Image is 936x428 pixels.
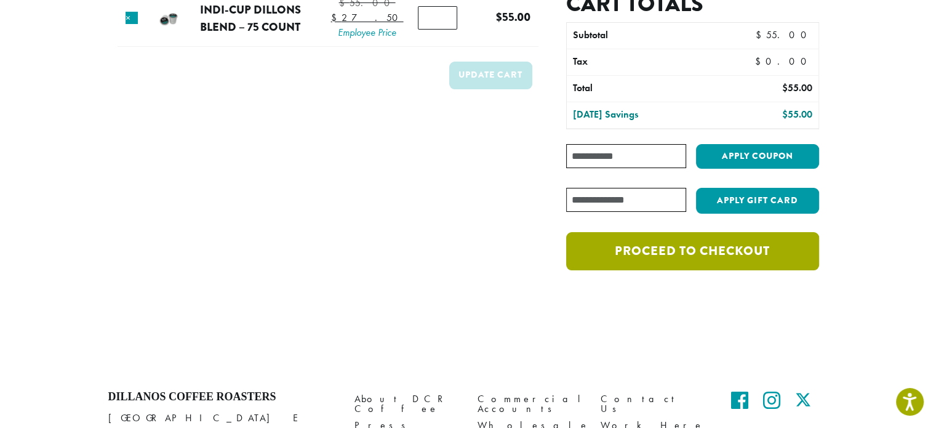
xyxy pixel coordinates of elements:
bdi: 27.50 [331,11,404,24]
th: [DATE] Savings [567,102,718,128]
th: Total [567,76,718,102]
span: $ [496,9,502,25]
bdi: 55.00 [782,108,812,121]
a: Remove this item [126,12,138,24]
input: Product quantity [418,6,457,30]
th: Subtotal [567,23,718,49]
button: Apply Gift Card [696,188,819,214]
bdi: 0.00 [755,55,812,68]
button: Update cart [449,62,532,89]
span: $ [782,81,787,94]
a: Indi-Cup Dillons Blend – 75 count [200,1,301,35]
th: Tax [567,49,745,75]
h4: Dillanos Coffee Roasters [108,390,336,404]
span: $ [755,55,766,68]
span: $ [331,11,342,24]
a: Proceed to checkout [566,232,818,270]
a: About DCR Coffee [354,390,459,417]
button: Apply coupon [696,144,819,169]
a: Commercial Accounts [478,390,582,417]
span: $ [782,108,787,121]
span: $ [755,28,766,41]
span: Employee Price [331,25,404,40]
a: Contact Us [601,390,705,417]
bdi: 55.00 [496,9,530,25]
bdi: 55.00 [755,28,812,41]
bdi: 55.00 [782,81,812,94]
